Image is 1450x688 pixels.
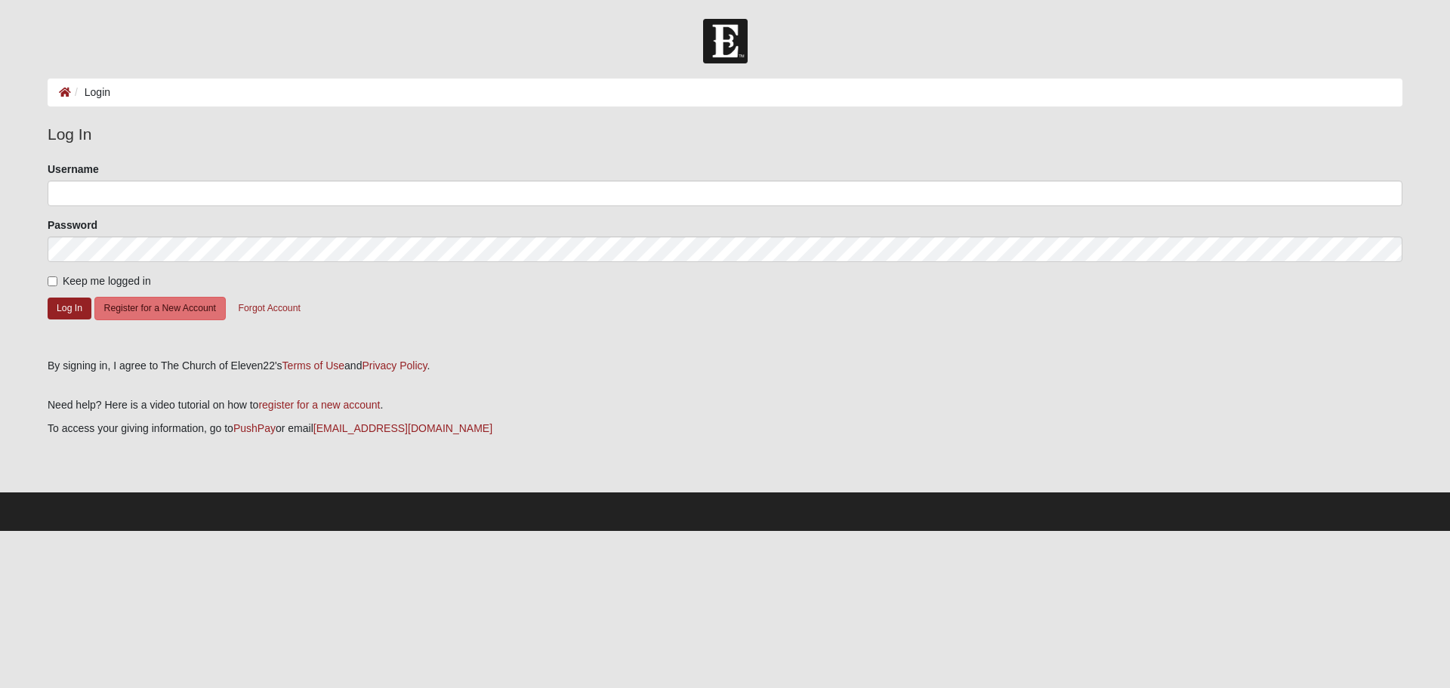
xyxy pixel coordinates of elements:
[63,275,151,287] span: Keep me logged in
[71,85,110,100] li: Login
[48,298,91,319] button: Log In
[48,122,1402,147] legend: Log In
[48,421,1402,437] p: To access your giving information, go to or email
[703,19,748,63] img: Church of Eleven22 Logo
[48,218,97,233] label: Password
[229,297,310,320] button: Forgot Account
[282,359,344,372] a: Terms of Use
[258,399,380,411] a: register for a new account
[233,422,276,434] a: PushPay
[362,359,427,372] a: Privacy Policy
[313,422,492,434] a: [EMAIL_ADDRESS][DOMAIN_NAME]
[48,358,1402,374] div: By signing in, I agree to The Church of Eleven22's and .
[48,397,1402,413] p: Need help? Here is a video tutorial on how to .
[48,276,57,286] input: Keep me logged in
[94,297,226,320] button: Register for a New Account
[48,162,99,177] label: Username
